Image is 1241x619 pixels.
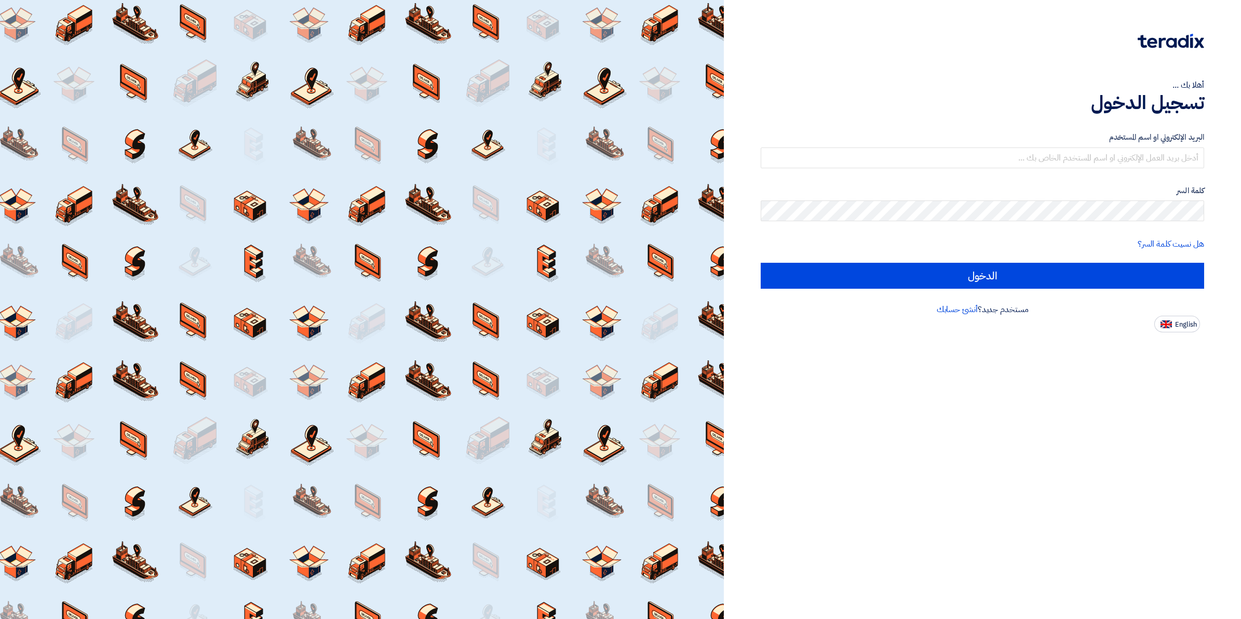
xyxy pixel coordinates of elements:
input: أدخل بريد العمل الإلكتروني او اسم المستخدم الخاص بك ... [761,147,1204,168]
a: هل نسيت كلمة السر؟ [1138,238,1204,250]
span: English [1175,321,1197,328]
label: كلمة السر [761,185,1204,197]
input: الدخول [761,263,1204,289]
a: أنشئ حسابك [937,303,978,316]
label: البريد الإلكتروني او اسم المستخدم [761,131,1204,143]
img: en-US.png [1161,320,1172,328]
h1: تسجيل الدخول [761,91,1204,114]
div: أهلا بك ... [761,79,1204,91]
button: English [1154,316,1200,332]
img: Teradix logo [1138,34,1204,48]
div: مستخدم جديد؟ [761,303,1204,316]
